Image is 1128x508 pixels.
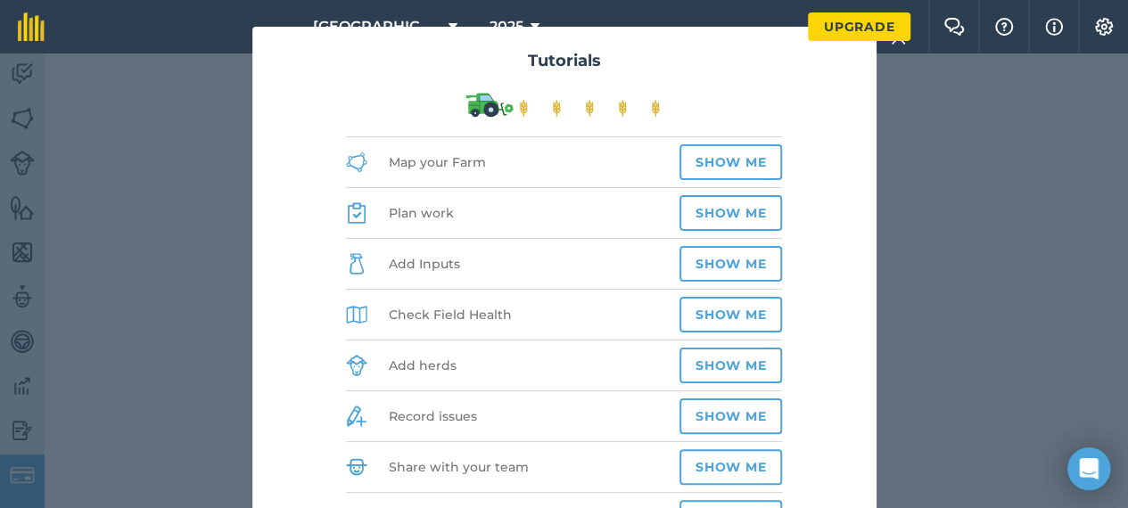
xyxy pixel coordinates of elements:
button: Show me [679,195,782,231]
li: Plan work [346,188,782,239]
li: Map your Farm [346,137,782,188]
img: A cog icon [1093,18,1115,36]
li: Share with your team [346,442,782,493]
li: Record issues [346,391,782,442]
button: Show me [679,144,782,180]
span: [GEOGRAPHIC_DATA] [313,16,441,37]
a: Upgrade [808,12,910,41]
button: Show me [679,348,782,383]
li: Add herds [346,340,782,391]
span: 2025 [490,16,523,37]
img: fieldmargin Logo [18,12,45,41]
img: svg+xml;base64,PHN2ZyB4bWxucz0iaHR0cDovL3d3dy53My5vcmcvMjAwMC9zdmciIHdpZHRoPSIxNyIgaGVpZ2h0PSIxNy... [1045,16,1063,37]
img: Illustration of a green combine harvester harvesting wheat [465,92,664,119]
button: Show me [679,449,782,485]
button: Show me [679,246,782,282]
img: Two speech bubbles overlapping with the left bubble in the forefront [943,18,965,36]
img: A question mark icon [993,18,1015,36]
button: Show me [679,297,782,332]
button: Show me [679,398,782,434]
h2: Tutorials [274,48,855,74]
li: Add Inputs [346,239,782,290]
li: Check Field Health [346,290,782,340]
div: Open Intercom Messenger [1067,447,1110,490]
